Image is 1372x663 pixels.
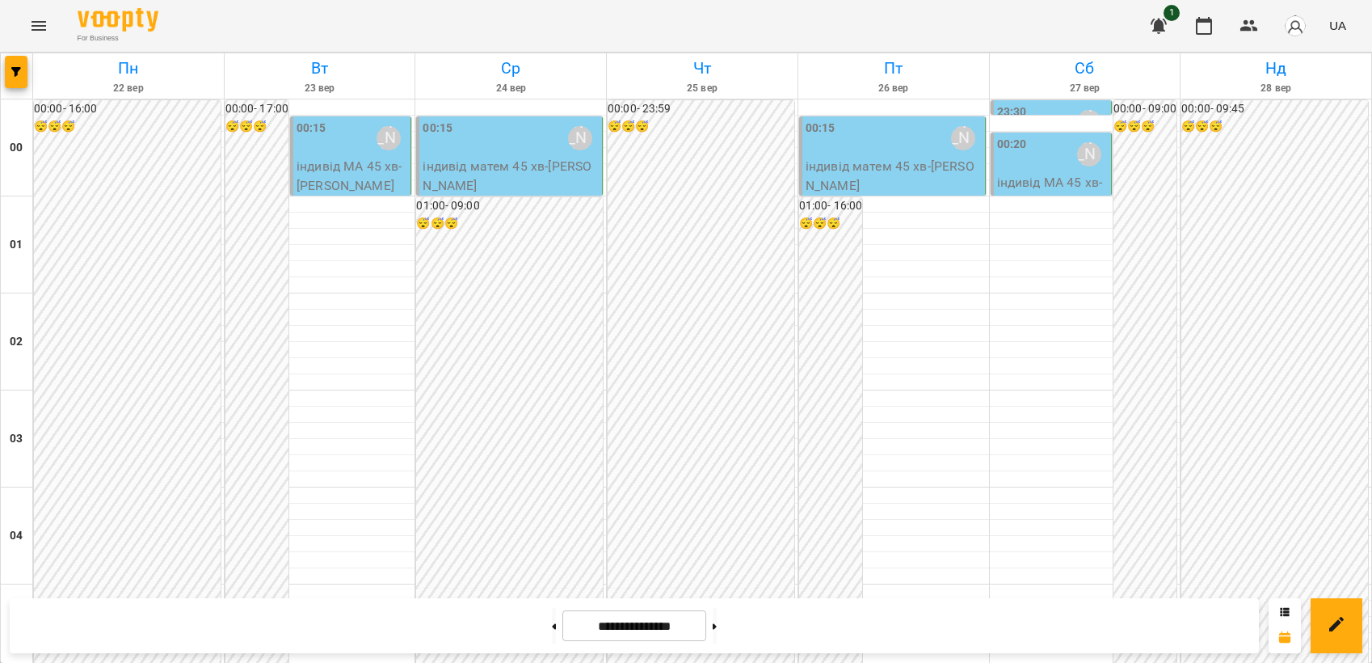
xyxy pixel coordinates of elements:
p: індивід матем 45 хв - [PERSON_NAME] [806,157,982,195]
h6: 02 [10,333,23,351]
h6: 27 вер [992,81,1178,96]
h6: Вт [227,56,413,81]
h6: 00:00 - 09:00 [1113,100,1176,118]
span: UA [1329,17,1346,34]
div: Тюрдьо Лариса [568,126,592,150]
span: For Business [78,33,158,44]
p: індивід матем 45 хв - [PERSON_NAME] [423,157,599,195]
h6: 24 вер [418,81,604,96]
div: Тюрдьо Лариса [1077,142,1101,167]
label: 00:15 [806,120,835,137]
button: UA [1323,11,1353,40]
h6: 😴😴😴 [608,118,794,136]
h6: Чт [609,56,795,81]
h6: 😴😴😴 [225,118,288,136]
div: Тюрдьо Лариса [377,126,401,150]
h6: 25 вер [609,81,795,96]
h6: 01:00 - 16:00 [799,197,862,215]
p: індивід МА 45 хв - [PERSON_NAME] [997,173,1109,211]
h6: 00:00 - 17:00 [225,100,288,118]
h6: 😴😴😴 [799,215,862,233]
h6: Сб [992,56,1178,81]
h6: Пт [801,56,987,81]
img: avatar_s.png [1284,15,1307,37]
span: 1 [1164,5,1180,21]
h6: Нд [1183,56,1369,81]
h6: 04 [10,527,23,545]
h6: Ср [418,56,604,81]
img: Voopty Logo [78,8,158,32]
h6: 22 вер [36,81,221,96]
h6: 😴😴😴 [1181,118,1368,136]
h6: 26 вер [801,81,987,96]
label: 00:15 [423,120,452,137]
h6: 00:00 - 16:00 [34,100,221,118]
h6: 😴😴😴 [34,118,221,136]
h6: 01 [10,236,23,254]
p: індивід МА 45 хв - [PERSON_NAME] [297,157,408,195]
h6: 28 вер [1183,81,1369,96]
label: 00:15 [297,120,326,137]
div: Тюрдьо Лариса [951,126,975,150]
h6: Пн [36,56,221,81]
h6: 23 вер [227,81,413,96]
h6: 03 [10,430,23,448]
label: 00:20 [997,136,1027,154]
div: Тюрдьо Лариса [1077,110,1101,134]
h6: 00 [10,139,23,157]
label: 23:30 [997,103,1027,121]
h6: 01:00 - 09:00 [416,197,603,215]
h6: 00:00 - 23:59 [608,100,794,118]
button: Menu [19,6,58,45]
h6: 00:00 - 09:45 [1181,100,1368,118]
h6: 😴😴😴 [1113,118,1176,136]
h6: 😴😴😴 [416,215,603,233]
